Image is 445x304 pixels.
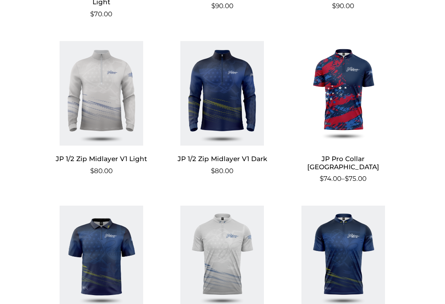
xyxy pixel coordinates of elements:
span: $ [90,167,94,175]
h2: JP 1/2 Zip Midlayer V1 Dark [168,152,276,166]
span: – [289,174,397,184]
span: $ [211,2,215,10]
bdi: 75.00 [345,175,366,182]
bdi: 70.00 [90,10,112,18]
img: JP 1/2 Zip Midlayer V1 Light [48,41,155,146]
h2: JP 1/2 Zip Midlayer V1 Light [48,152,155,166]
img: JP 1/2 Zip Midlayer V1 Dark [168,41,276,146]
bdi: 90.00 [211,2,233,10]
bdi: 80.00 [211,167,233,175]
a: JP Pro Collar [GEOGRAPHIC_DATA] $74.00–$75.00 [289,41,397,184]
h2: JP Pro Collar [GEOGRAPHIC_DATA] [289,152,397,174]
bdi: 74.00 [320,175,341,182]
span: $ [211,167,215,175]
a: JP 1/2 Zip Midlayer V1 Light $80.00 [48,41,155,176]
bdi: 90.00 [332,2,354,10]
bdi: 80.00 [90,167,113,175]
span: $ [320,175,323,182]
span: $ [90,10,94,18]
span: $ [332,2,336,10]
img: JP Pro Collar USA [289,41,397,146]
a: JP 1/2 Zip Midlayer V1 Dark $80.00 [168,41,276,176]
span: $ [345,175,349,182]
